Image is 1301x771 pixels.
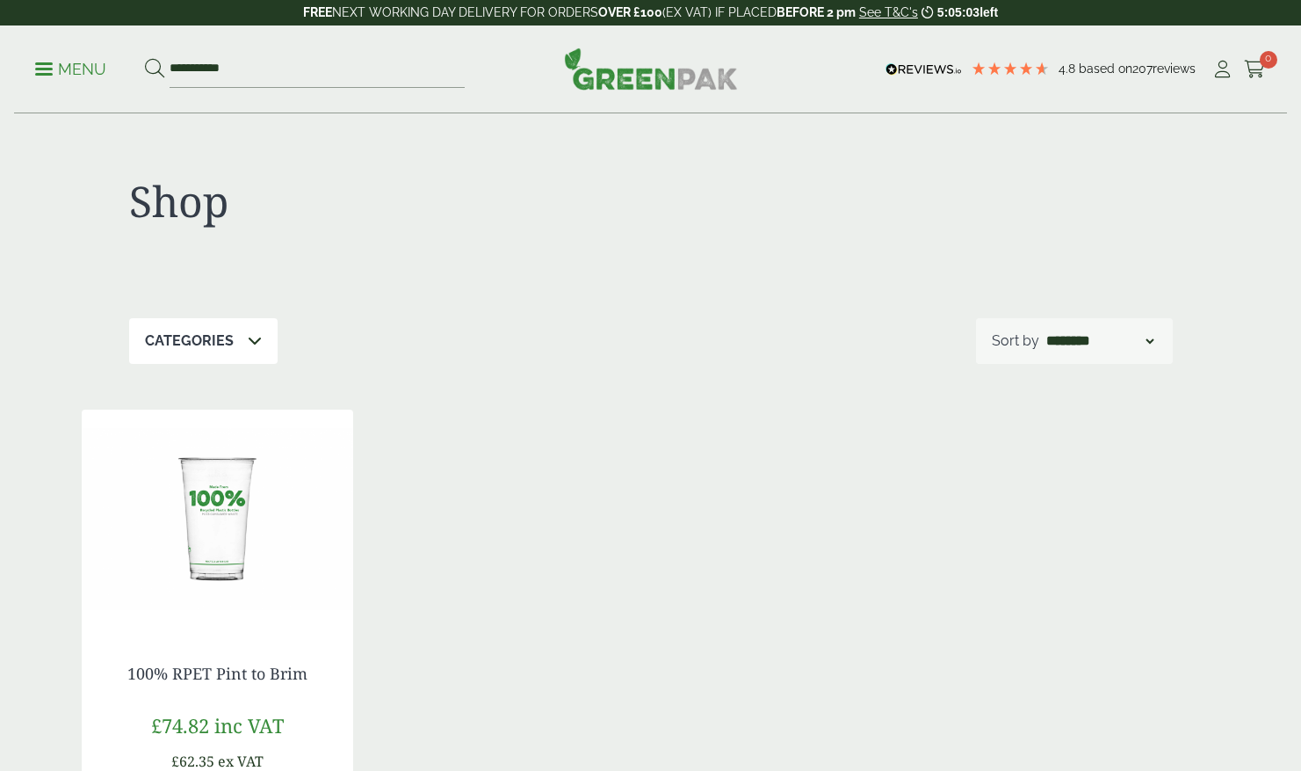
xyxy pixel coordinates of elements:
p: Categories [145,331,234,352]
i: My Account [1211,61,1233,78]
select: Shop order [1043,331,1157,352]
img: pint pic 2 [82,410,353,629]
strong: BEFORE 2 pm [777,5,856,19]
span: 4.8 [1059,62,1079,76]
span: 207 [1132,62,1153,76]
strong: FREE [303,5,332,19]
span: Based on [1079,62,1132,76]
span: left [979,5,998,19]
img: GreenPak Supplies [564,47,738,90]
img: REVIEWS.io [885,63,962,76]
span: £62.35 [171,752,214,771]
p: Sort by [992,331,1039,352]
span: ex VAT [218,752,264,771]
span: £74.82 [151,712,209,738]
a: 0 [1244,56,1266,83]
i: Cart [1244,61,1266,78]
span: reviews [1153,62,1196,76]
p: Menu [35,59,106,80]
a: Menu [35,59,106,76]
a: See T&C's [859,5,918,19]
span: 5:05:03 [937,5,979,19]
span: 0 [1260,51,1277,69]
span: inc VAT [214,712,284,738]
strong: OVER £100 [598,5,662,19]
div: 4.79 Stars [971,61,1050,76]
a: 100% RPET Pint to Brim [127,663,307,684]
h1: Shop [129,176,651,227]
